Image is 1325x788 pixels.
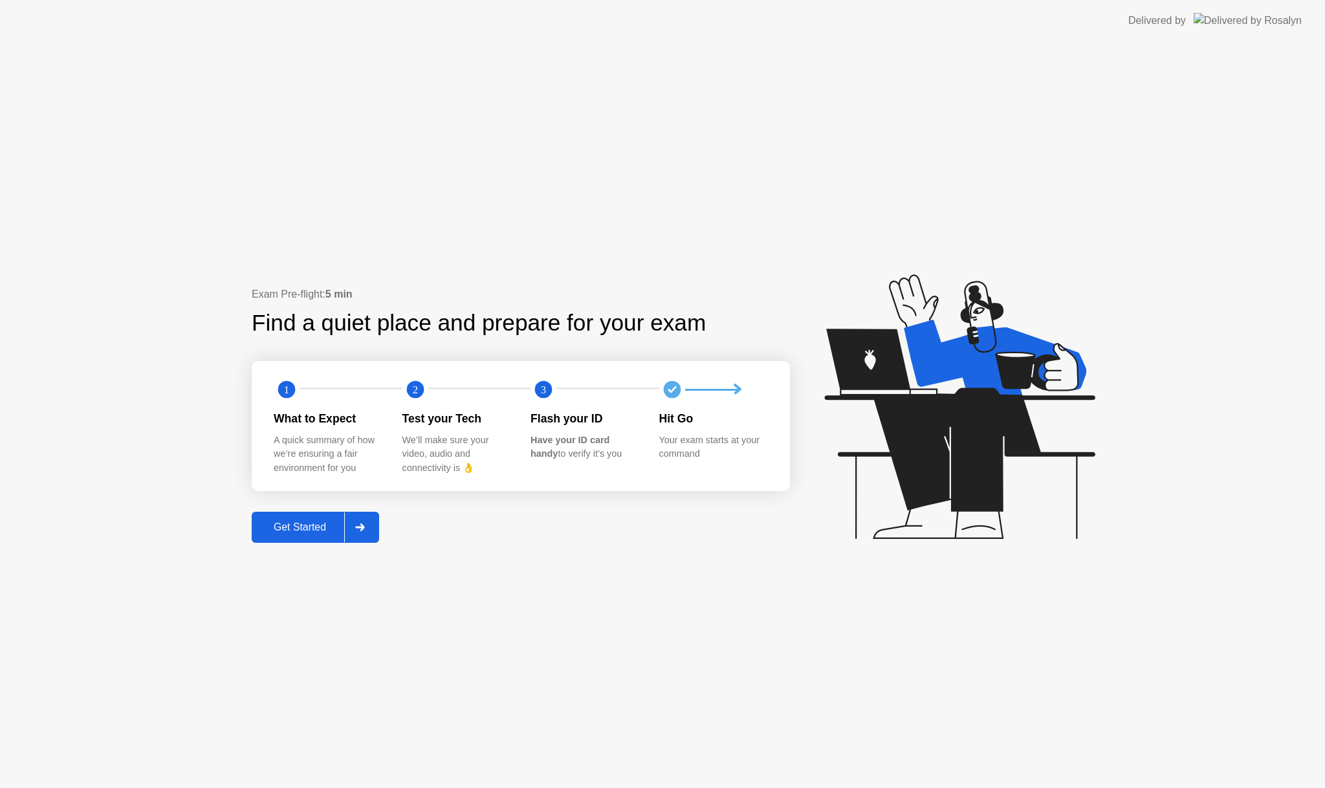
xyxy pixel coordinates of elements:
[1128,13,1186,28] div: Delivered by
[274,433,382,476] div: A quick summary of how we’re ensuring a fair environment for you
[1194,13,1302,28] img: Delivered by Rosalyn
[541,384,546,396] text: 3
[256,521,344,533] div: Get Started
[531,433,639,461] div: to verify it’s you
[531,435,609,459] b: Have your ID card handy
[402,433,510,476] div: We’ll make sure your video, audio and connectivity is 👌
[325,289,353,300] b: 5 min
[274,410,382,427] div: What to Expect
[252,306,708,340] div: Find a quiet place and prepare for your exam
[412,384,417,396] text: 2
[659,410,767,427] div: Hit Go
[402,410,510,427] div: Test your Tech
[252,287,790,302] div: Exam Pre-flight:
[531,410,639,427] div: Flash your ID
[252,512,379,543] button: Get Started
[659,433,767,461] div: Your exam starts at your command
[284,384,289,396] text: 1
